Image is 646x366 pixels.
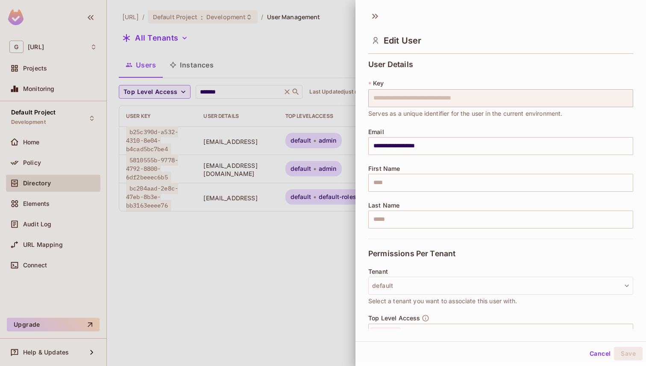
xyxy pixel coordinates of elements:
[368,129,384,135] span: Email
[371,328,400,340] div: admin
[368,60,413,69] span: User Details
[368,296,517,306] span: Select a tenant you want to associate this user with.
[368,165,400,172] span: First Name
[614,347,643,360] button: Save
[368,268,388,275] span: Tenant
[368,109,563,118] span: Serves as a unique identifier for the user in the current environment.
[368,315,420,322] span: Top Level Access
[368,249,455,258] span: Permissions Per Tenant
[586,347,614,360] button: Cancel
[373,80,384,87] span: Key
[368,202,399,209] span: Last Name
[384,35,421,46] span: Edit User
[368,277,633,295] button: default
